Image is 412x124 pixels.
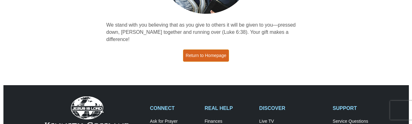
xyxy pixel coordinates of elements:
[333,105,381,111] h2: SUPPORT
[205,105,253,111] h2: REAL HELP
[259,105,326,111] h2: DISCOVER
[150,105,198,111] h2: CONNECT
[183,49,229,62] a: Return to Homepage
[106,22,306,43] p: We stand with you believing that as you give to others it will be given to you—pressed down, [PER...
